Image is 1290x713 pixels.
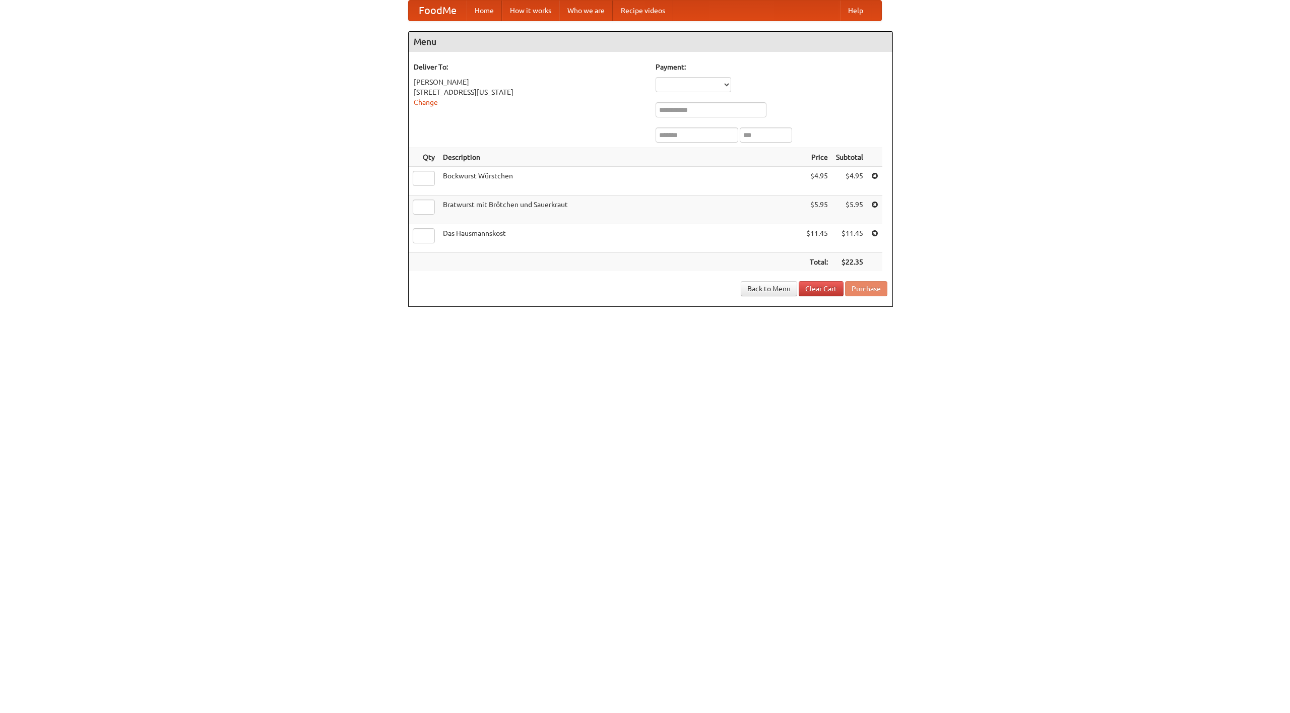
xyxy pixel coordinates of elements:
[802,196,832,224] td: $5.95
[559,1,613,21] a: Who we are
[802,148,832,167] th: Price
[845,281,887,296] button: Purchase
[656,62,887,72] h5: Payment:
[409,1,467,21] a: FoodMe
[414,62,646,72] h5: Deliver To:
[414,98,438,106] a: Change
[802,253,832,272] th: Total:
[502,1,559,21] a: How it works
[832,224,867,253] td: $11.45
[840,1,871,21] a: Help
[439,148,802,167] th: Description
[832,167,867,196] td: $4.95
[832,253,867,272] th: $22.35
[409,32,892,52] h4: Menu
[414,77,646,87] div: [PERSON_NAME]
[832,148,867,167] th: Subtotal
[799,281,844,296] a: Clear Cart
[832,196,867,224] td: $5.95
[409,148,439,167] th: Qty
[414,87,646,97] div: [STREET_ADDRESS][US_STATE]
[439,224,802,253] td: Das Hausmannskost
[439,167,802,196] td: Bockwurst Würstchen
[802,167,832,196] td: $4.95
[439,196,802,224] td: Bratwurst mit Brötchen und Sauerkraut
[741,281,797,296] a: Back to Menu
[802,224,832,253] td: $11.45
[613,1,673,21] a: Recipe videos
[467,1,502,21] a: Home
